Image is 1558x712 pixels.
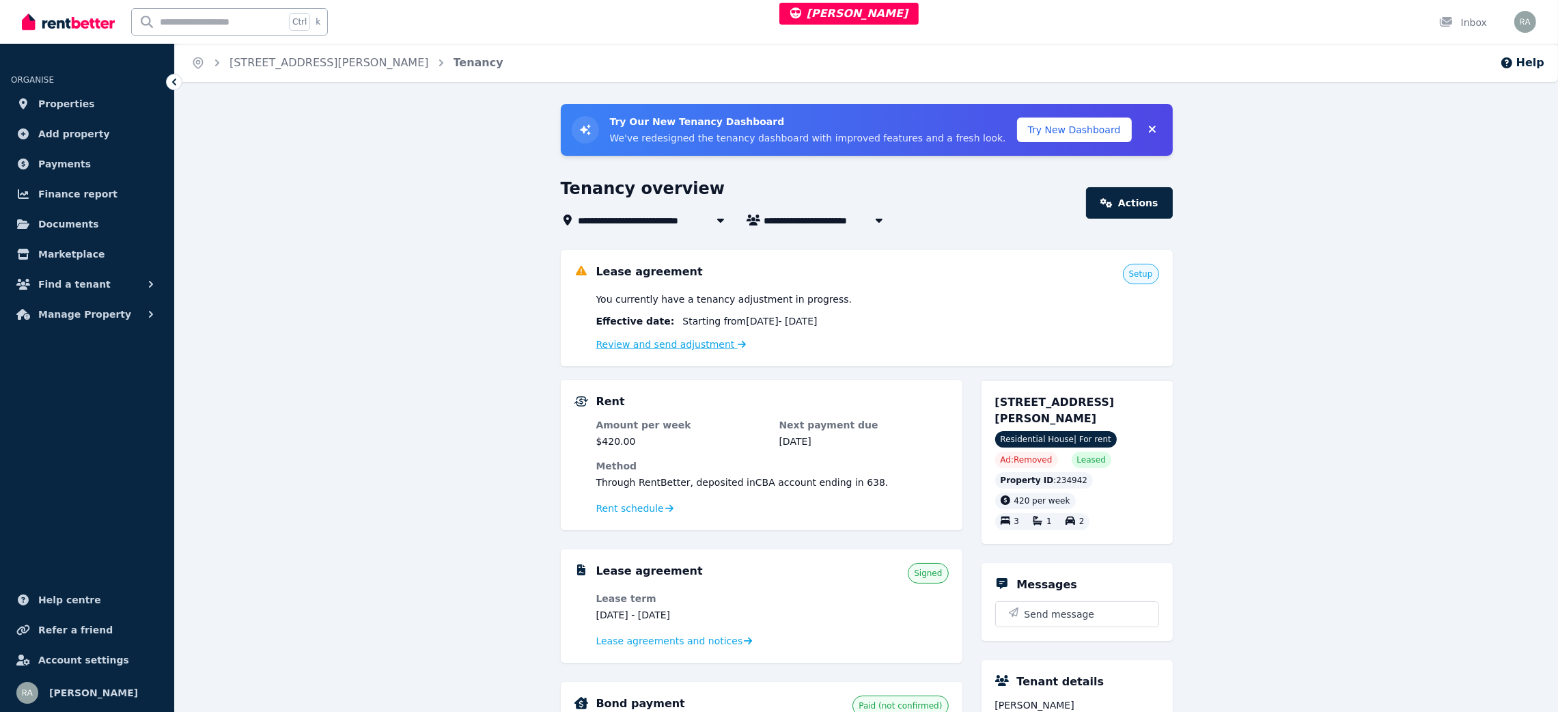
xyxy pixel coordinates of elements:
[38,276,111,292] span: Find a tenant
[1500,55,1544,71] button: Help
[11,90,163,118] a: Properties
[11,646,163,674] a: Account settings
[11,271,163,298] button: Find a tenant
[914,568,942,579] span: Signed
[596,264,703,280] h5: Lease agreement
[996,602,1158,627] button: Send message
[1079,517,1085,527] span: 2
[561,178,725,200] h1: Tenancy overview
[610,115,1006,128] h3: Try Our New Tenancy Dashboard
[1046,517,1052,527] span: 1
[682,314,817,328] span: Starting from [DATE] - [DATE]
[859,700,942,711] span: Paid (not confirmed)
[11,241,163,268] a: Marketplace
[38,306,131,323] span: Manage Property
[22,12,115,32] img: RentBetter
[38,216,99,232] span: Documents
[49,685,138,701] span: [PERSON_NAME]
[1514,11,1536,33] img: Rochelle Alvarez
[1001,475,1054,486] span: Property ID
[11,210,163,238] a: Documents
[596,477,889,488] span: Through RentBetter , deposited in CBA account ending in 638 .
[11,301,163,328] button: Manage Property
[175,44,520,82] nav: Breadcrumb
[596,339,747,350] a: Review and send adjustment
[1014,496,1070,506] span: 420 per week
[995,698,1159,712] span: [PERSON_NAME]
[454,56,503,69] a: Tenancy
[596,292,852,306] span: You currently have a tenancy adjustment in progress.
[596,418,766,432] dt: Amount per week
[596,394,625,410] h5: Rent
[574,396,588,407] img: Rental Payments
[11,75,54,85] span: ORGANISE
[779,435,949,448] dd: [DATE]
[11,180,163,208] a: Finance report
[38,96,95,112] span: Properties
[779,418,949,432] dt: Next payment due
[38,652,129,668] span: Account settings
[596,502,674,515] a: Rent schedule
[229,56,429,69] a: [STREET_ADDRESS][PERSON_NAME]
[596,608,766,622] dd: [DATE] - [DATE]
[316,16,320,27] span: k
[38,186,117,202] span: Finance report
[596,634,753,648] a: Lease agreements and notices
[1025,607,1095,621] span: Send message
[596,696,685,712] h5: Bond payment
[38,622,113,638] span: Refer a friend
[1014,517,1020,527] span: 3
[790,7,908,20] span: [PERSON_NAME]
[1129,269,1153,279] span: Setup
[1017,118,1132,142] button: Try New Dashboard
[1017,577,1077,593] h5: Messages
[561,104,1173,156] div: Try New Tenancy Dashboard
[1439,16,1487,29] div: Inbox
[995,431,1117,448] span: Residential House | For rent
[11,586,163,614] a: Help centre
[38,126,110,142] span: Add property
[610,131,1006,145] p: We've redesigned the tenancy dashboard with improved features and a fresh look.
[596,435,766,448] dd: $420.00
[596,459,949,473] dt: Method
[574,697,588,709] img: Bond Details
[596,634,743,648] span: Lease agreements and notices
[11,150,163,178] a: Payments
[11,120,163,148] a: Add property
[1017,674,1104,690] h5: Tenant details
[289,13,310,31] span: Ctrl
[1077,454,1106,465] span: Leased
[596,314,675,328] span: Effective date :
[38,156,91,172] span: Payments
[596,592,766,605] dt: Lease term
[596,502,664,515] span: Rent schedule
[38,592,101,608] span: Help centre
[1001,454,1053,465] span: Ad: Removed
[16,682,38,704] img: Rochelle Alvarez
[11,616,163,644] a: Refer a friend
[596,563,703,579] h5: Lease agreement
[38,246,105,262] span: Marketplace
[995,472,1094,489] div: : 234942
[1143,119,1162,141] button: Collapse banner
[995,396,1115,425] span: [STREET_ADDRESS][PERSON_NAME]
[1086,187,1172,219] a: Actions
